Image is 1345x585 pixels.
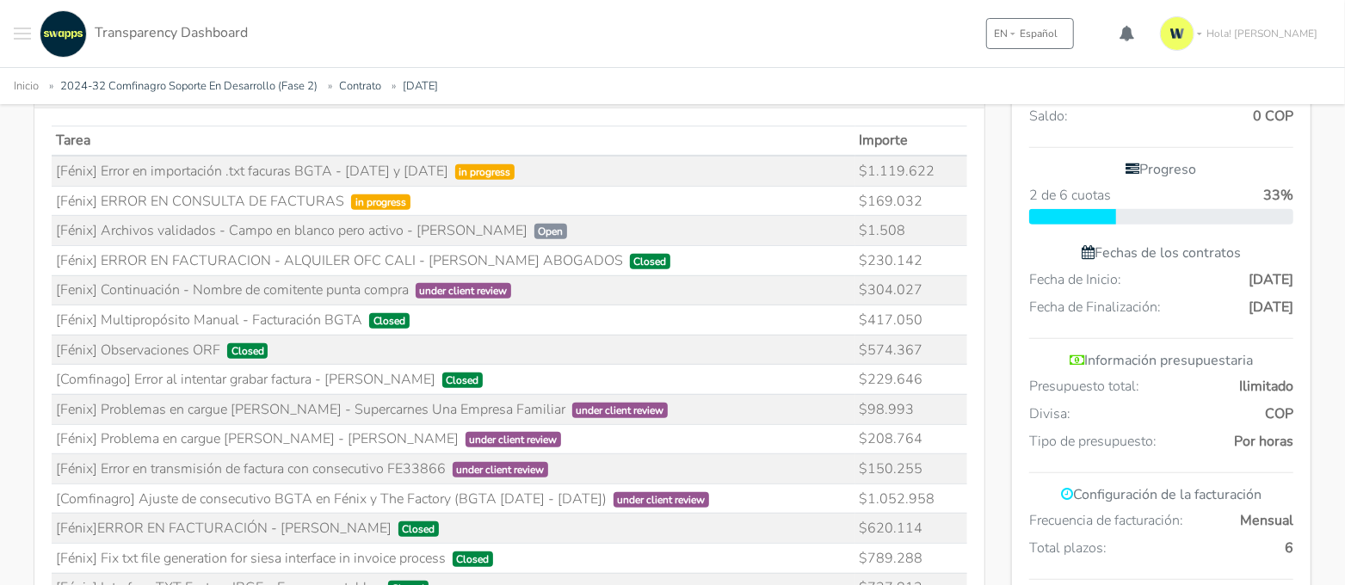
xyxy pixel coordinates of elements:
[227,343,268,359] span: Closed
[369,313,410,329] span: Closed
[1285,538,1293,558] span: 6
[855,216,968,246] td: $1.508
[1160,16,1194,51] img: isotipo-3-3e143c57.png
[52,424,855,454] td: [Fénix] Problema en cargue [PERSON_NAME] - [PERSON_NAME]
[416,283,512,299] span: under client review
[855,543,968,573] td: $789.288
[1263,185,1293,206] span: 33%
[52,275,855,305] td: [Fenix] Continuación - Nombre de comitente punta compra
[52,365,855,395] td: [Comfinago] Error al intentar grabar factura - [PERSON_NAME]
[1153,9,1331,58] a: Hola! [PERSON_NAME]
[351,194,411,210] span: in progress
[52,245,855,275] td: [Fénix] ERROR EN FACTURACION - ALQUILER OFC CALI - [PERSON_NAME] ABOGADOS
[855,424,968,454] td: $208.764
[35,10,248,58] a: Transparency Dashboard
[52,483,855,514] td: [Comfinagro] Ajuste de consecutivo BGTA en Fénix y The Factory (BGTA [DATE] - [DATE])
[614,492,710,508] span: under client review
[1253,106,1293,126] span: 0 COP
[855,305,968,336] td: $417.050
[572,403,669,418] span: under client review
[855,126,968,156] th: Importe
[339,78,381,94] a: Contrato
[1029,269,1121,290] span: Fecha de Inicio:
[1249,297,1293,317] span: [DATE]
[52,394,855,424] td: [Fenix] Problemas en cargue [PERSON_NAME] - Supercarnes Una Empresa Familiar
[855,275,968,305] td: $304.027
[442,373,484,388] span: Closed
[1206,26,1317,41] span: Hola! [PERSON_NAME]
[403,78,438,94] a: [DATE]
[1249,269,1293,290] span: [DATE]
[1029,376,1139,397] span: Presupuesto total:
[52,186,855,216] td: [Fénix] ERROR EN CONSULTA DE FACTURAS
[40,10,87,58] img: swapps-linkedin-v2.jpg
[855,245,968,275] td: $230.142
[855,335,968,365] td: $574.367
[1029,297,1161,317] span: Fecha de Finalización:
[1029,106,1068,126] span: Saldo:
[855,483,968,514] td: $1.052.958
[1234,431,1293,452] span: Por horas
[986,18,1074,49] button: ENEspañol
[60,78,318,94] a: 2024-32 Comfinagro Soporte En Desarrollo (Fase 2)
[52,335,855,365] td: [Fénix] Observaciones ORF
[855,186,968,216] td: $169.032
[52,514,855,544] td: [Fénix]ERROR EN FACTURACIÓN - [PERSON_NAME]
[52,543,855,573] td: [Fénix] Fix txt file generation for siesa interface in invoice process
[855,514,968,544] td: $620.114
[1239,376,1293,397] span: Ilimitado
[1029,510,1183,531] span: Frecuencia de facturación:
[453,462,549,477] span: under client review
[1020,26,1058,41] span: Español
[52,216,855,246] td: [Fénix] Archivos validados - Campo en blanco pero activo - [PERSON_NAME]
[466,432,562,447] span: under client review
[52,305,855,336] td: [Fénix] Multipropósito Manual - Facturación BGTA
[855,394,968,424] td: $98.993
[14,10,31,58] button: Toggle navigation menu
[455,164,515,180] span: in progress
[855,365,968,395] td: $229.646
[534,224,568,239] span: Open
[630,254,671,269] span: Closed
[52,126,855,156] th: Tarea
[855,156,968,186] td: $1.119.622
[1029,353,1293,369] h6: Información presupuestaria
[855,454,968,484] td: $150.255
[1029,245,1293,262] h6: Fechas de los contratos
[14,78,39,94] a: Inicio
[1029,431,1157,452] span: Tipo de presupuesto:
[52,156,855,186] td: [Fénix] Error en importación .txt facuras BGTA - [DATE] y [DATE]
[95,23,248,42] span: Transparency Dashboard
[1029,185,1111,206] span: 2 de 6 cuotas
[1265,403,1293,424] span: COP
[1029,162,1293,178] h6: Progreso
[1029,403,1070,424] span: Divisa:
[453,551,494,567] span: Closed
[398,521,440,537] span: Closed
[1240,510,1293,531] span: Mensual
[52,454,855,484] td: [Fénix] Error en transmisión de factura con consecutivo FE33866
[1029,487,1293,503] h6: Configuración de la facturación
[1029,538,1107,558] span: Total plazos:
